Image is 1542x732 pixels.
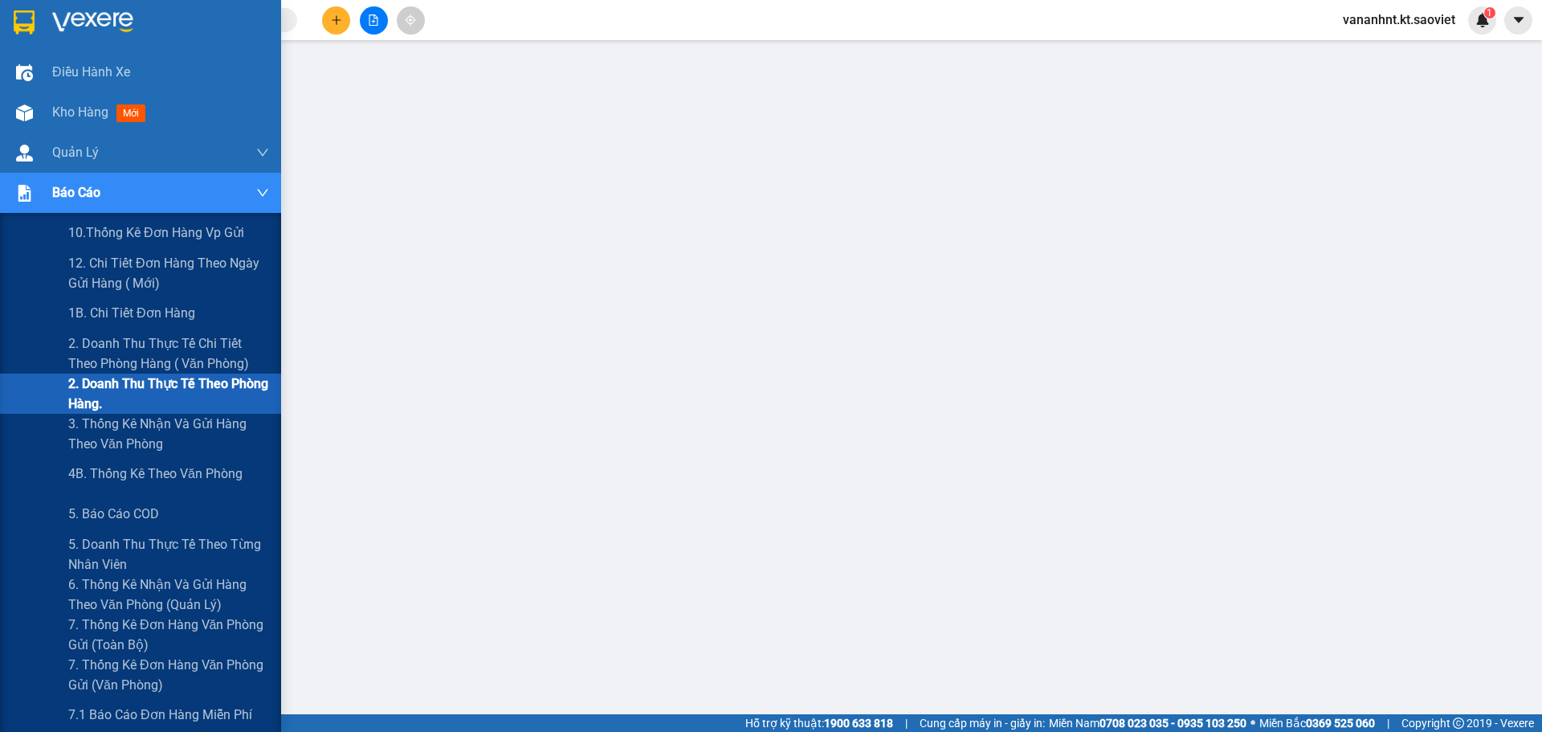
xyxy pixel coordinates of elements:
[68,333,269,374] span: 2. Doanh thu thực tế chi tiết theo phòng hàng ( văn phòng)
[1504,6,1532,35] button: caret-down
[68,253,269,293] span: 12. Chi tiết đơn hàng theo ngày gửi hàng ( mới)
[745,714,893,732] span: Hỗ trợ kỹ thuật:
[68,655,269,695] span: 7. Thống kê đơn hàng văn phòng gửi (văn phòng)
[256,146,269,159] span: down
[68,464,243,484] span: 4B. Thống kê theo văn phòng
[16,64,33,81] img: warehouse-icon
[1306,717,1375,730] strong: 0369 525 060
[1487,7,1492,18] span: 1
[1475,13,1490,27] img: icon-new-feature
[68,223,244,243] span: 10.Thống kê đơn hàng vp gửi
[52,104,108,120] span: Kho hàng
[116,104,145,122] span: mới
[68,374,269,414] span: 2. Doanh thu thực tế theo phòng hàng.
[1511,13,1526,27] span: caret-down
[1484,7,1495,18] sup: 1
[68,575,269,615] span: 6. Thống kê nhận và gửi hàng theo văn phòng (quản lý)
[16,104,33,121] img: warehouse-icon
[68,504,159,524] span: 5. Báo cáo COD
[68,414,269,454] span: 3. Thống kê nhận và gửi hàng theo văn phòng
[52,62,130,82] span: Điều hành xe
[368,14,379,26] span: file-add
[360,6,388,35] button: file-add
[1259,714,1375,732] span: Miền Bắc
[68,534,269,575] span: 5. Doanh thu thực tế theo từng nhân viên
[1453,718,1464,729] span: copyright
[68,705,252,725] span: 7.1 Báo cáo đơn hàng miễn phí
[1387,714,1389,732] span: |
[824,717,893,730] strong: 1900 633 818
[16,185,33,202] img: solution-icon
[14,10,35,35] img: logo-vxr
[1330,10,1468,30] span: vananhnt.kt.saoviet
[322,6,350,35] button: plus
[52,142,99,162] span: Quản Lý
[331,14,342,26] span: plus
[256,186,269,199] span: down
[52,182,100,202] span: Báo cáo
[405,14,416,26] span: aim
[905,714,908,732] span: |
[920,714,1045,732] span: Cung cấp máy in - giấy in:
[1049,714,1246,732] span: Miền Nam
[68,615,269,655] span: 7. Thống kê đơn hàng văn phòng gửi (toàn bộ)
[1250,720,1255,726] span: ⚪️
[16,145,33,162] img: warehouse-icon
[397,6,425,35] button: aim
[68,303,195,323] span: 1B. Chi tiết đơn hàng
[1099,717,1246,730] strong: 0708 023 035 - 0935 103 250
